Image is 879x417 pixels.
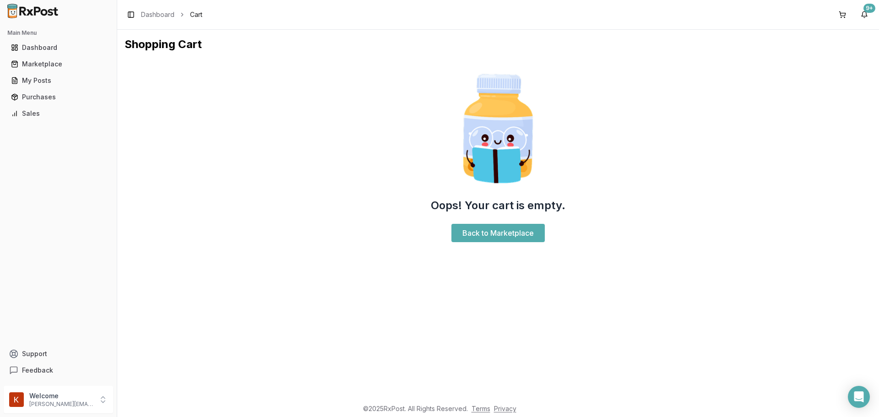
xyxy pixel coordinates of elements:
[4,40,113,55] button: Dashboard
[11,109,106,118] div: Sales
[190,10,202,19] span: Cart
[29,391,93,401] p: Welcome
[7,105,109,122] a: Sales
[125,37,872,52] h1: Shopping Cart
[439,70,557,187] img: Smart Pill Bottle
[141,10,174,19] a: Dashboard
[7,72,109,89] a: My Posts
[4,73,113,88] button: My Posts
[4,4,62,18] img: RxPost Logo
[9,392,24,407] img: User avatar
[863,4,875,13] div: 9+
[11,92,106,102] div: Purchases
[451,224,545,242] a: Back to Marketplace
[7,39,109,56] a: Dashboard
[11,43,106,52] div: Dashboard
[848,386,870,408] div: Open Intercom Messenger
[4,106,113,121] button: Sales
[7,29,109,37] h2: Main Menu
[472,405,490,412] a: Terms
[4,90,113,104] button: Purchases
[4,346,113,362] button: Support
[141,10,202,19] nav: breadcrumb
[857,7,872,22] button: 9+
[431,198,565,213] h2: Oops! Your cart is empty.
[29,401,93,408] p: [PERSON_NAME][EMAIL_ADDRESS][DOMAIN_NAME]
[11,60,106,69] div: Marketplace
[11,76,106,85] div: My Posts
[7,56,109,72] a: Marketplace
[4,57,113,71] button: Marketplace
[22,366,53,375] span: Feedback
[7,89,109,105] a: Purchases
[494,405,516,412] a: Privacy
[4,362,113,379] button: Feedback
